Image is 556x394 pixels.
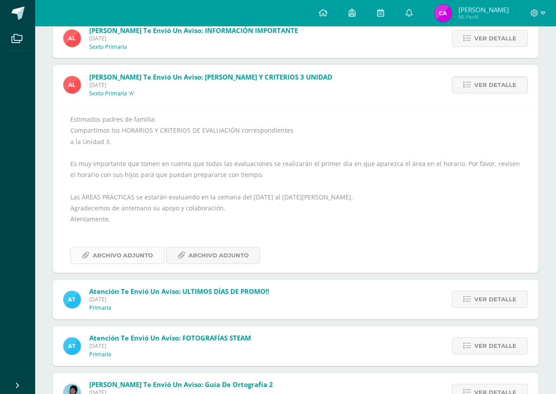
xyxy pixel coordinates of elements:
img: 2ffea78c32313793fe3641c097813157.png [63,76,81,94]
span: [DATE] [89,81,332,89]
span: [PERSON_NAME] te envió un aviso: INFORMACIÓN IMPORTANTE [89,26,298,35]
span: [DATE] [89,296,269,303]
span: Archivo Adjunto [189,247,249,264]
span: Mi Perfil [458,13,509,21]
div: Estimados padres de familia: Compartimos los HORARIOS Y CRITERIOS DE EVALUACIÓN correspondientes ... [70,114,521,264]
img: 9fc725f787f6a993fc92a288b7a8b70c.png [63,291,81,308]
span: Ver detalle [474,77,516,93]
p: Primaria [89,304,111,311]
span: [DATE] [89,35,298,42]
span: Atención te envió un aviso: ULTIMOS DÍAS DE PROMO!! [89,287,269,296]
span: [DATE] [89,342,251,350]
span: [PERSON_NAME] te envió un aviso: Guía de ortografía 2 [89,380,273,389]
img: 2ffea78c32313793fe3641c097813157.png [63,29,81,47]
p: Sexto Primaria 'A' [89,90,134,97]
span: Ver detalle [474,338,516,354]
span: Ver detalle [474,291,516,307]
span: [PERSON_NAME] te envió un aviso: [PERSON_NAME] Y CRITERIOS 3 UNIDAD [89,72,332,81]
span: Atención te envió un aviso: FOTOGRAFÍAS STEAM [89,333,251,342]
a: Archivo Adjunto [70,247,164,264]
span: Archivo Adjunto [93,247,153,264]
img: 386326765ab7d4a173a90e2fe536d655.png [434,4,452,22]
img: 9fc725f787f6a993fc92a288b7a8b70c.png [63,337,81,355]
span: Ver detalle [474,30,516,47]
a: Archivo Adjunto [166,247,260,264]
p: Sexto Primaria [89,43,127,51]
p: Primaria [89,351,111,358]
span: [PERSON_NAME] [458,5,509,14]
